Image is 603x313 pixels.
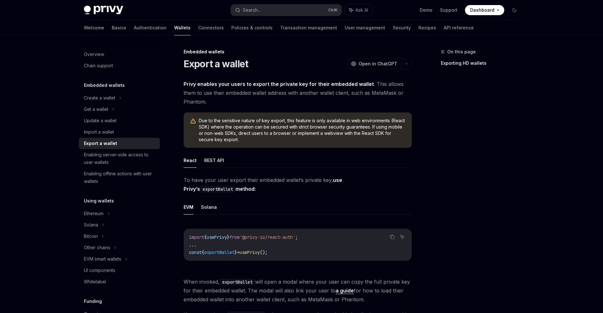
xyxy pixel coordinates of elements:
[84,278,106,286] div: Whitelabel
[79,276,160,287] a: Whitelabel
[227,234,229,240] span: }
[189,234,204,240] span: import
[220,279,255,286] code: exportWallet
[198,20,224,35] a: Connectors
[295,234,298,240] span: ;
[134,20,166,35] a: Authentication
[240,250,260,255] span: usePrivy
[84,105,108,113] div: Get a wallet
[84,128,114,136] div: Import a wallet
[388,233,396,241] button: Copy the contents from the code block
[444,20,474,35] a: API reference
[199,117,405,143] span: Due to the sensitive nature of key export, this feature is only available in web environments (Re...
[84,298,102,305] h5: Funding
[79,49,160,60] a: Overview
[359,61,397,67] span: Open in ChatGPT
[418,20,436,35] a: Recipes
[184,277,412,304] span: When invoked, will open a modal where your user can copy the full private key for their embedded ...
[79,168,160,187] a: Enabling offline actions with user wallets
[84,255,121,263] div: EVM smart wallets
[204,234,207,240] span: {
[84,51,104,58] div: Overview
[189,250,202,255] span: const
[201,200,217,214] button: Solana
[200,186,236,193] code: exportWallet
[174,20,191,35] a: Wallets
[465,5,504,15] a: Dashboard
[440,7,457,13] a: Support
[243,6,261,14] div: Search...
[84,81,125,89] h5: Embedded wallets
[235,250,237,255] span: }
[184,200,193,214] button: EVM
[84,197,114,205] h5: Using wallets
[336,287,354,294] a: a guide
[184,81,374,87] strong: Privy enables your users to export the private key for their embedded wallet
[207,234,227,240] span: usePrivy
[231,20,273,35] a: Policies & controls
[470,7,494,13] span: Dashboard
[84,210,104,217] div: Ethereum
[328,8,338,13] span: Ctrl K
[398,233,406,241] button: Ask AI
[441,58,524,68] a: Exporting HD wallets
[84,94,115,102] div: Create a wallet
[229,234,240,240] span: from
[202,250,204,255] span: {
[280,20,337,35] a: Transaction management
[237,250,240,255] span: =
[184,153,197,168] button: React
[79,149,160,168] a: Enabling server-side access to user wallets
[347,58,401,69] button: Open in ChatGPT
[345,20,385,35] a: User management
[231,4,342,16] button: Search...CtrlK
[393,20,411,35] a: Security
[355,7,368,13] span: Ask AI
[79,115,160,126] a: Update a wallet
[189,242,197,248] span: ...
[260,250,267,255] span: ();
[184,80,412,106] span: . This allows them to use their embedded wallet address with another wallet client, such as MetaM...
[240,234,295,240] span: '@privy-io/react-auth'
[84,117,116,124] div: Update a wallet
[112,20,126,35] a: Basics
[204,153,224,168] button: REST API
[79,138,160,149] a: Export a wallet
[84,221,98,229] div: Solana
[204,250,235,255] span: exportWallet
[509,5,519,15] button: Toggle dark mode
[84,151,156,166] div: Enabling server-side access to user wallets
[84,267,115,274] div: UI components
[84,232,98,240] div: Bitcoin
[84,62,113,69] div: Chain support
[190,118,196,124] svg: Warning
[79,265,160,276] a: UI components
[84,244,110,251] div: Other chains
[84,140,117,147] div: Export a wallet
[184,58,248,69] h1: Export a wallet
[84,170,156,185] div: Enabling offline actions with user wallets
[84,20,104,35] a: Welcome
[420,7,432,13] a: Demo
[79,126,160,138] a: Import a wallet
[184,176,412,193] span: To have your user export their embedded wallet’s private key,
[447,48,476,56] span: On this page
[79,60,160,71] a: Chain support
[345,4,373,16] button: Ask AI
[84,6,123,15] img: dark logo
[184,49,412,55] div: Embedded wallets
